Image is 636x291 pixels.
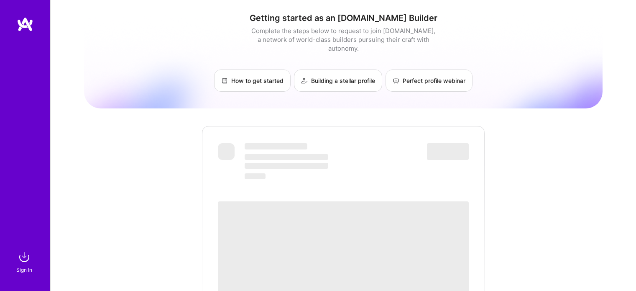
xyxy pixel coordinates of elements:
a: Building a stellar profile [294,70,382,92]
span: ‌ [245,163,328,169]
a: sign inSign In [18,249,33,274]
img: logo [17,17,33,32]
img: How to get started [221,77,228,84]
a: Perfect profile webinar [386,70,473,92]
span: ‌ [427,143,469,160]
img: Perfect profile webinar [393,77,399,84]
span: ‌ [218,143,235,160]
a: How to get started [214,70,291,92]
h1: Getting started as an [DOMAIN_NAME] Builder [84,13,603,23]
img: sign in [16,249,33,265]
span: ‌ [245,143,307,149]
div: Sign In [16,265,32,274]
span: ‌ [245,154,328,160]
div: Complete the steps below to request to join [DOMAIN_NAME], a network of world-class builders purs... [249,26,437,53]
img: Building a stellar profile [301,77,308,84]
span: ‌ [245,173,266,179]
